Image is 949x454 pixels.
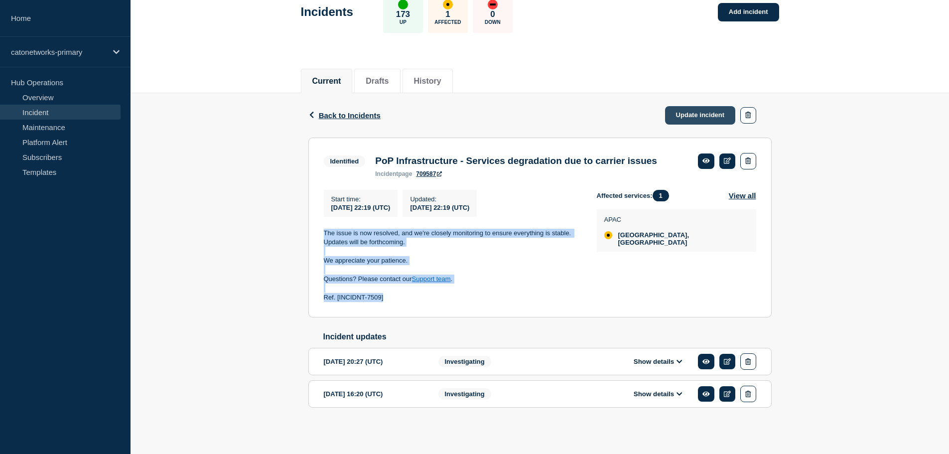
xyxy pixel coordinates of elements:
button: Back to Incidents [308,111,381,120]
span: Identified [324,155,366,167]
h1: Incidents [301,5,353,19]
span: 1 [653,190,669,201]
p: Up [400,19,407,25]
h2: Incident updates [323,332,772,341]
span: incident [375,170,398,177]
p: page [375,170,412,177]
div: [DATE] 22:19 (UTC) [410,203,469,211]
div: [DATE] 16:20 (UTC) [324,386,423,402]
h3: PoP Infrastructure - Services degradation due to carrier issues [375,155,657,166]
p: 1 [445,9,450,19]
span: [GEOGRAPHIC_DATA], [GEOGRAPHIC_DATA] [618,231,746,246]
p: Updated : [410,195,469,203]
span: Investigating [438,356,491,367]
a: 709587 [416,170,442,177]
div: affected [604,231,612,239]
p: 0 [490,9,495,19]
span: Affected services: [597,190,674,201]
button: History [414,77,441,86]
a: Update incident [665,106,736,125]
span: [DATE] 22:19 (UTC) [331,204,391,211]
button: Current [312,77,341,86]
p: Questions? Please contact our . [324,275,581,284]
p: Affected [434,19,461,25]
button: View all [729,190,756,201]
p: The issue is now resolved, and we're closely monitoring to ensure everything is stable. Updates w... [324,229,581,247]
p: 173 [396,9,410,19]
p: Down [485,19,501,25]
button: Drafts [366,77,389,86]
p: catonetworks-primary [11,48,107,56]
button: Show details [631,390,685,398]
span: Back to Incidents [319,111,381,120]
p: We appreciate your patience. [324,256,581,265]
div: [DATE] 20:27 (UTC) [324,353,423,370]
a: Add incident [718,3,779,21]
p: APAC [604,216,746,223]
span: Investigating [438,388,491,400]
p: Start time : [331,195,391,203]
p: Ref. [INCIDNT-7509] [324,293,581,302]
a: Support team [412,275,451,283]
button: Show details [631,357,685,366]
